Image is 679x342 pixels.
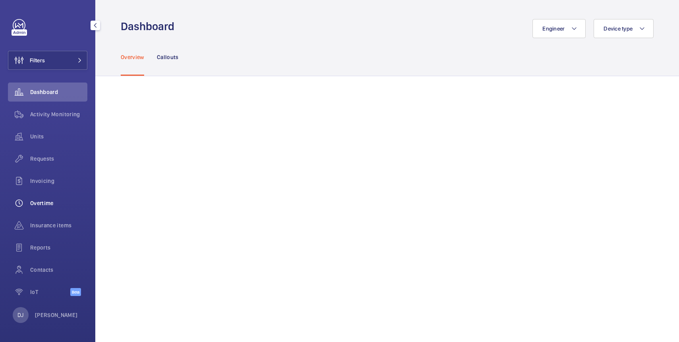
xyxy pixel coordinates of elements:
[594,19,654,38] button: Device type
[121,53,144,61] p: Overview
[157,53,179,61] p: Callouts
[604,25,633,32] span: Device type
[30,221,87,229] span: Insurance items
[35,311,78,319] p: [PERSON_NAME]
[532,19,586,38] button: Engineer
[30,88,87,96] span: Dashboard
[30,199,87,207] span: Overtime
[70,288,81,296] span: Beta
[30,110,87,118] span: Activity Monitoring
[30,155,87,163] span: Requests
[30,133,87,140] span: Units
[8,51,87,70] button: Filters
[30,177,87,185] span: Invoicing
[30,288,70,296] span: IoT
[121,19,179,34] h1: Dashboard
[30,244,87,252] span: Reports
[542,25,565,32] span: Engineer
[17,311,23,319] p: DJ
[30,56,45,64] span: Filters
[30,266,87,274] span: Contacts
